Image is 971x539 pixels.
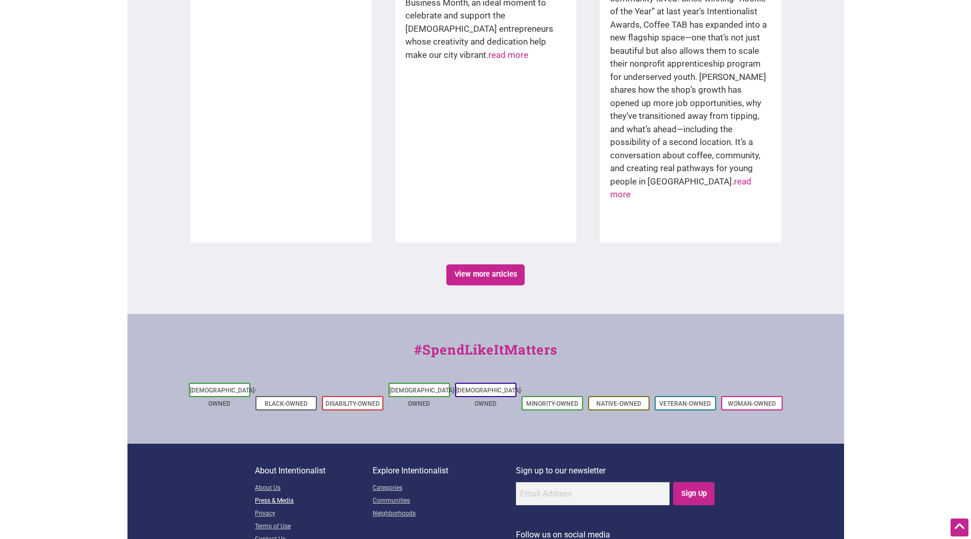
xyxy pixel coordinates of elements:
a: Disability-Owned [326,400,380,407]
a: [DEMOGRAPHIC_DATA]-Owned [456,387,523,407]
a: Terms of Use [255,521,373,533]
a: View more articles [446,264,525,285]
a: Categories [373,482,516,495]
a: Press & Media [255,495,373,508]
a: Minority-Owned [526,400,578,407]
a: Black-Owned [265,400,308,407]
a: Woman-Owned [728,400,776,407]
div: #SpendLikeItMatters [127,340,844,370]
a: Communities [373,495,516,508]
input: Email Address [516,482,670,505]
a: read more [488,50,528,60]
p: Sign up to our newsletter [516,464,716,478]
a: [DEMOGRAPHIC_DATA]-Owned [390,387,456,407]
a: Veteran-Owned [659,400,711,407]
a: Native-Owned [596,400,641,407]
div: Scroll Back to Top [951,519,968,536]
a: Neighborhoods [373,508,516,521]
a: [DEMOGRAPHIC_DATA]-Owned [190,387,256,407]
input: Sign Up [673,482,715,505]
a: Privacy [255,508,373,521]
a: About Us [255,482,373,495]
p: About Intentionalist [255,464,373,478]
p: Explore Intentionalist [373,464,516,478]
